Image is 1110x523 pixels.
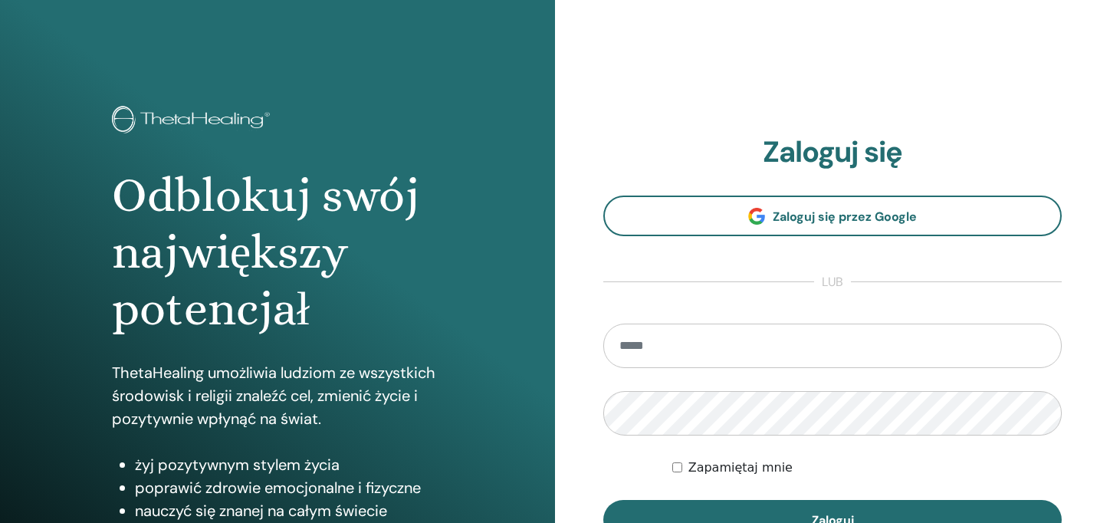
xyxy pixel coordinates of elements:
[603,135,1062,170] h2: Zaloguj się
[112,361,444,430] p: ThetaHealing umożliwia ludziom ze wszystkich środowisk i religii znaleźć cel, zmienić życie i poz...
[688,459,793,477] label: Zapamiętaj mnie
[773,209,917,225] span: Zaloguj się przez Google
[814,273,851,291] span: lub
[135,476,444,499] li: poprawić zdrowie emocjonalne i fizyczne
[135,453,444,476] li: żyj pozytywnym stylem życia
[603,196,1062,236] a: Zaloguj się przez Google
[112,167,444,338] h1: Odblokuj swój największy potencjał
[672,459,1062,477] div: Keep me authenticated indefinitely or until I manually logout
